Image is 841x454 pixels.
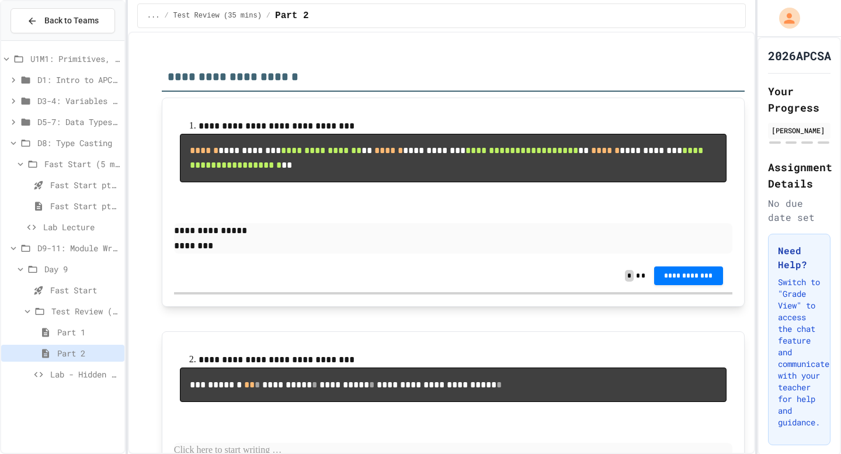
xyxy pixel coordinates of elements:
[37,95,120,107] span: D3-4: Variables and Input
[768,196,830,224] div: No due date set
[767,5,803,32] div: My Account
[147,11,160,20] span: ...
[266,11,270,20] span: /
[173,11,262,20] span: Test Review (35 mins)
[57,347,120,359] span: Part 2
[50,179,120,191] span: Fast Start pt.1
[275,9,309,23] span: Part 2
[44,158,120,170] span: Fast Start (5 mins)
[778,244,821,272] h3: Need Help?
[37,242,120,254] span: D9-11: Module Wrap Up
[50,284,120,296] span: Fast Start
[44,15,99,27] span: Back to Teams
[57,326,120,338] span: Part 1
[768,159,830,192] h2: Assignment Details
[43,221,120,233] span: Lab Lecture
[778,276,821,428] p: Switch to "Grade View" to access the chat feature and communicate with your teacher for help and ...
[11,8,115,33] button: Back to Teams
[30,53,120,65] span: U1M1: Primitives, Variables, Basic I/O
[768,83,830,116] h2: Your Progress
[37,116,120,128] span: D5-7: Data Types and Number Calculations
[772,125,827,136] div: [PERSON_NAME]
[51,305,120,317] span: Test Review (35 mins)
[50,368,120,380] span: Lab - Hidden Figures: Launch Weight Calculator
[164,11,168,20] span: /
[768,47,831,64] h1: 2026APCSA
[37,74,120,86] span: D1: Intro to APCSA
[44,263,120,275] span: Day 9
[37,137,120,149] span: D8: Type Casting
[50,200,120,212] span: Fast Start pt.2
